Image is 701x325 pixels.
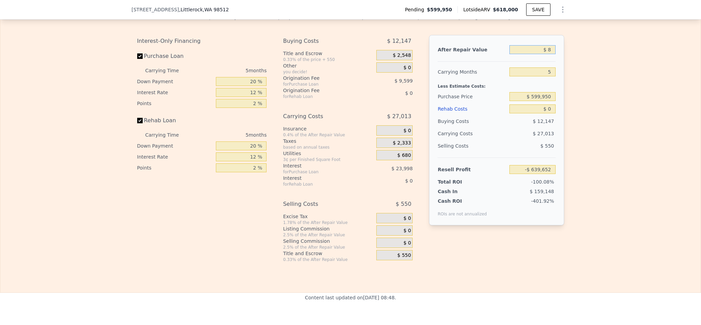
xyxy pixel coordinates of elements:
div: Utilities [283,150,374,157]
span: $ 2,333 [393,140,411,146]
div: you decide! [283,69,374,75]
div: Down Payment [137,140,213,151]
div: Cash In [438,188,480,195]
div: Carrying Costs [438,127,480,140]
div: 5 months [193,129,267,140]
div: Carrying Time [145,129,190,140]
div: Excise Tax [283,213,374,220]
div: Insurance [283,125,374,132]
span: -100.08% [531,179,554,185]
div: 0.33% of the price + 550 [283,57,374,62]
div: 2.5% of the After Repair Value [283,232,374,238]
div: Interest [283,162,359,169]
span: -401.92% [531,198,554,204]
span: $ 0 [403,228,411,234]
span: $ 159,148 [530,189,554,194]
div: 0.4% of the After Repair Value [283,132,374,138]
div: ROIs are not annualized [438,204,487,217]
div: Interest Rate [137,87,213,98]
div: 0.33% of the After Repair Value [283,257,374,262]
button: SAVE [526,3,550,16]
span: $ 0 [405,90,413,96]
span: [STREET_ADDRESS] [132,6,179,13]
div: based on annual taxes [283,145,374,150]
div: Purchase Price [438,90,507,103]
span: $ 12,147 [387,35,411,47]
div: Other [283,62,374,69]
div: Selling Commission [283,238,374,245]
span: Pending [405,6,427,13]
div: for Rehab Loan [283,94,359,99]
div: 3¢ per Finished Square Foot [283,157,374,162]
div: Carrying Months [438,66,507,78]
span: , Littlerock [179,6,229,13]
div: 1.78% of the After Repair Value [283,220,374,225]
span: $ 27,013 [387,110,411,123]
span: $ 9,599 [394,78,413,84]
div: for Purchase Loan [283,169,359,175]
div: Listing Commission [283,225,374,232]
span: Lotside ARV [463,6,493,13]
div: for Purchase Loan [283,82,359,87]
span: $ 0 [403,128,411,134]
span: $618,000 [493,7,518,12]
div: Origination Fee [283,87,359,94]
span: $ 0 [405,178,413,184]
div: Selling Costs [283,198,359,210]
span: $ 27,013 [533,131,554,136]
span: $ 23,998 [391,166,413,171]
div: Points [137,98,213,109]
div: After Repair Value [438,43,507,56]
div: Less Estimate Costs: [438,78,555,90]
div: Buying Costs [283,35,359,47]
div: Selling Costs [438,140,507,152]
div: Buying Costs [438,115,507,127]
label: Rehab Loan [137,114,213,127]
div: Title and Escrow [283,250,374,257]
span: $599,950 [427,6,452,13]
div: 5 months [193,65,267,76]
span: $ 0 [403,65,411,71]
span: $ 0 [403,240,411,246]
span: $ 12,147 [533,118,554,124]
span: $ 550 [397,252,411,259]
span: , WA 98512 [203,7,229,12]
div: Taxes [283,138,374,145]
div: Down Payment [137,76,213,87]
span: $ 550 [540,143,554,149]
div: Interest-Only Financing [137,35,267,47]
div: Carrying Costs [283,110,359,123]
button: Show Options [556,3,570,16]
span: $ 0 [403,215,411,222]
div: Interest Rate [137,151,213,162]
div: 2.5% of the After Repair Value [283,245,374,250]
div: Cash ROI [438,198,487,204]
input: Purchase Loan [137,53,143,59]
div: Interest [283,175,359,182]
div: Points [137,162,213,173]
div: Origination Fee [283,75,359,82]
span: $ 680 [397,152,411,159]
div: Total ROI [438,178,480,185]
div: Title and Escrow [283,50,374,57]
input: Rehab Loan [137,118,143,123]
div: Rehab Costs [438,103,507,115]
label: Purchase Loan [137,50,213,62]
div: Carrying Time [145,65,190,76]
span: $ 550 [396,198,412,210]
div: for Rehab Loan [283,182,359,187]
span: $ 2,548 [393,52,411,59]
div: Resell Profit [438,163,507,176]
